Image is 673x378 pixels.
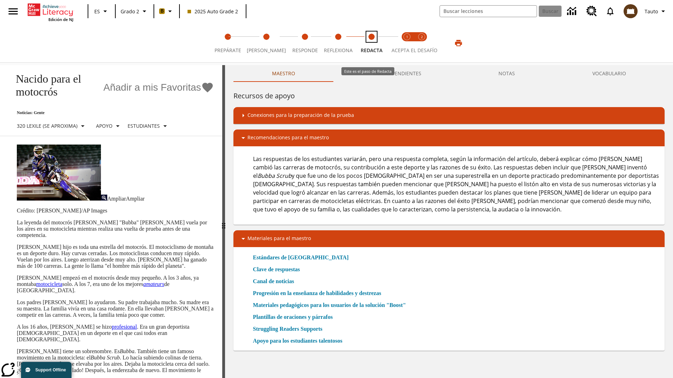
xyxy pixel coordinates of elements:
button: TAREAS PENDIENTES [334,65,460,82]
button: Seleccionar estudiante [125,120,172,132]
button: Grado: Grado 2, Elige un grado [118,5,151,17]
button: Tipo de apoyo, Apoyo [93,120,125,132]
h1: Nacido para el motocrós [8,72,100,98]
p: Estudiantes [128,122,160,129]
p: Los padres [PERSON_NAME] lo ayudaron. Su padre trabajaba mucho. Su madre era su maestra. La famil... [17,299,214,318]
button: Acepta el desafío contesta step 2 of 2 [412,24,432,62]
a: amateurs [143,281,164,287]
span: 2025 Auto Grade 2 [188,8,238,15]
p: Las respuestas de los estudiantes variarán, pero una respuesta completa, según la información del... [253,155,659,213]
div: Pulsa la tecla de intro o la barra espaciadora y luego presiona las flechas de derecha e izquierd... [222,65,225,378]
span: Añadir a mis Favoritas [103,82,201,93]
div: activity [225,65,673,378]
span: Tauto [645,8,658,15]
button: Support Offline [21,362,72,378]
button: Prepárate step 1 of 5 [209,24,247,62]
input: Buscar campo [440,6,537,17]
span: B [161,7,164,15]
a: motocicleta [36,281,62,287]
div: Materiales para el maestro [233,230,665,247]
span: Redacta [361,47,382,54]
button: Acepta el desafío lee step 1 of 2 [397,24,417,62]
span: Prepárate [215,47,241,54]
span: Support Offline [35,367,66,372]
button: Imprimir [447,37,470,49]
button: VOCABULARIO [553,65,665,82]
a: Canal de noticias, Se abrirá en una nueva ventana o pestaña [253,277,294,286]
div: Este es el paso de Redacta [341,67,394,75]
a: Plantillas de oraciones y párrafos, Se abrirá en una nueva ventana o pestaña [253,313,333,321]
em: Bubba Scrub [258,172,292,180]
a: Struggling Readers Supports [253,325,327,333]
button: Escoja un nuevo avatar [619,2,642,20]
a: profesional [112,324,137,330]
button: Reflexiona step 4 of 5 [318,24,358,62]
p: Crédito: [PERSON_NAME]/AP Images [17,208,214,214]
div: Recomendaciones para el maestro [233,129,665,146]
p: Materiales para el maestro [247,234,311,243]
div: Conexiones para la preparación de la prueba [233,107,665,124]
p: La leyenda del motocrós [PERSON_NAME] "Bubba" [PERSON_NAME] vuela por los aires en su motocicleta... [17,219,214,238]
button: Añadir a mis Favoritas - Nacido para el motocrós [103,82,214,94]
span: Reflexiona [324,47,353,54]
a: Centro de recursos, Se abrirá en una pestaña nueva. [582,2,601,21]
button: Maestro [233,65,334,82]
button: Redacta step 5 of 5 [353,24,390,62]
span: [PERSON_NAME] [247,47,286,54]
p: Noticias: Gente [8,110,214,115]
em: Bubba Scrub [91,355,120,360]
p: A los 16 años, [PERSON_NAME] se hizo . Era un gran deportista [DEMOGRAPHIC_DATA] en un deporte en... [17,324,214,343]
button: Perfil/Configuración [642,5,670,17]
button: Lenguaje: ES, Selecciona un idioma [90,5,113,17]
p: 320 Lexile (Se aproxima) [17,122,77,129]
span: Responde [292,47,318,54]
span: ACEPTA EL DESAFÍO [392,47,437,54]
span: Grado 2 [121,8,139,15]
span: Ampliar [107,196,126,202]
button: Lee step 2 of 5 [241,24,292,62]
button: Abrir el menú lateral [3,1,23,22]
div: Portada [28,2,73,22]
p: Apoyo [96,122,113,129]
a: Notificaciones [601,2,619,20]
h6: Recursos de apoyo [233,90,665,101]
a: Apoyo para los estudiantes talentosos [253,337,347,345]
span: Ampliar [126,196,144,202]
img: Ampliar [101,195,107,201]
img: El corredor de motocrós James Stewart vuela por los aires en su motocicleta de montaña. [17,145,101,201]
p: [PERSON_NAME] empezó en el motocrós desde muy pequeño. A los 3 años, ya montaba solo. A los 7, er... [17,275,214,294]
button: Boost El color de la clase es anaranjado claro. Cambiar el color de la clase. [156,5,177,17]
button: Seleccione Lexile, 320 Lexile (Se aproxima) [14,120,90,132]
button: Responde step 3 of 5 [286,24,324,62]
em: Bubba [120,348,135,354]
text: 1 [406,35,408,39]
span: Edición de NJ [48,17,73,22]
p: [PERSON_NAME] hijo es toda una estrella del motocrós. El motociclismo de montaña es un deporte du... [17,244,214,269]
a: Clave de respuestas, Se abrirá en una nueva ventana o pestaña [253,265,300,274]
button: NOTAS [460,65,554,82]
a: Estándares de [GEOGRAPHIC_DATA] [253,253,353,262]
a: Materiales pedagógicos para los usuarios de la solución "Boost", Se abrirá en una nueva ventana o... [253,301,406,309]
text: 2 [421,35,423,39]
div: Instructional Panel Tabs [233,65,665,82]
span: ES [94,8,100,15]
img: avatar image [624,4,638,18]
a: Progresión en la enseñanza de habilidades y destrezas, Se abrirá en una nueva ventana o pestaña [253,289,381,297]
p: Recomendaciones para el maestro [247,134,329,142]
a: Centro de información [563,2,582,21]
p: Conexiones para la preparación de la prueba [247,111,354,120]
